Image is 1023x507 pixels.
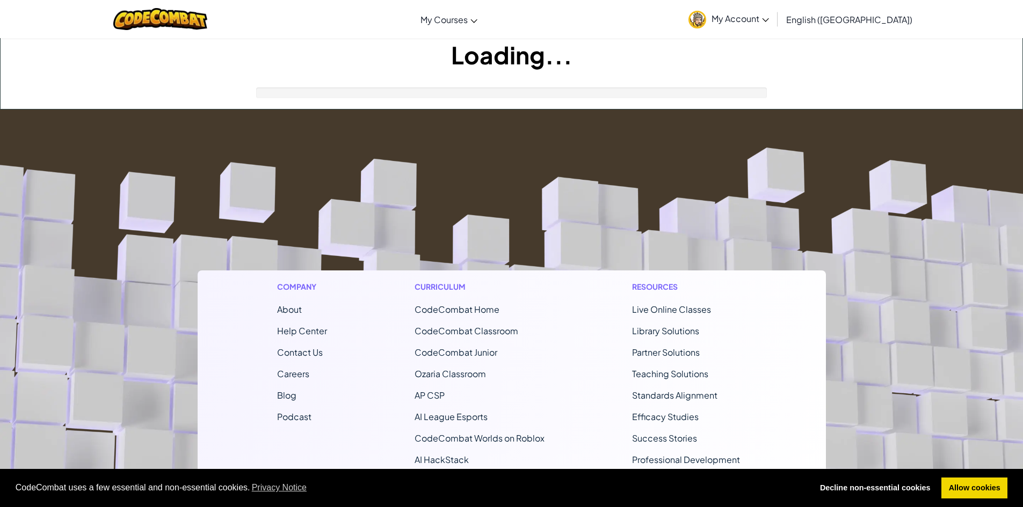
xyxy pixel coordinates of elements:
[632,304,711,315] a: Live Online Classes
[415,5,483,34] a: My Courses
[277,368,309,379] a: Careers
[683,2,774,36] a: My Account
[812,477,938,499] a: deny cookies
[415,304,499,315] span: CodeCombat Home
[632,347,700,358] a: Partner Solutions
[941,477,1007,499] a: allow cookies
[415,432,545,444] a: CodeCombat Worlds on Roblox
[786,14,912,25] span: English ([GEOGRAPHIC_DATA])
[415,454,469,465] a: AI HackStack
[688,11,706,28] img: avatar
[415,325,518,336] a: CodeCombat Classroom
[277,390,296,401] a: Blog
[277,304,302,315] a: About
[632,432,697,444] a: Success Stories
[420,14,468,25] span: My Courses
[1,38,1022,71] h1: Loading...
[277,325,327,336] a: Help Center
[415,390,445,401] a: AP CSP
[632,390,717,401] a: Standards Alignment
[415,347,497,358] a: CodeCombat Junior
[277,281,327,292] h1: Company
[632,281,746,292] h1: Resources
[415,281,545,292] h1: Curriculum
[632,325,699,336] a: Library Solutions
[415,368,486,379] a: Ozaria Classroom
[277,347,323,358] span: Contact Us
[781,5,918,34] a: English ([GEOGRAPHIC_DATA])
[16,480,804,496] span: CodeCombat uses a few essential and non-essential cookies.
[632,368,708,379] a: Teaching Solutions
[113,8,207,30] img: CodeCombat logo
[632,411,699,422] a: Efficacy Studies
[277,411,311,422] a: Podcast
[250,480,309,496] a: learn more about cookies
[415,411,488,422] a: AI League Esports
[632,454,740,465] a: Professional Development
[712,13,769,24] span: My Account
